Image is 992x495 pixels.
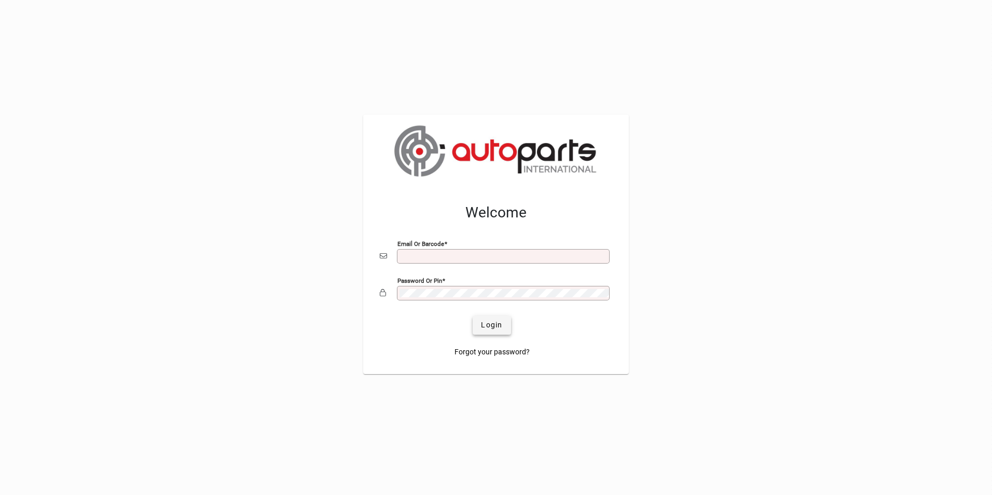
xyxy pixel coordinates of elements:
[481,320,502,331] span: Login
[454,347,530,357] span: Forgot your password?
[473,316,511,335] button: Login
[450,343,534,362] a: Forgot your password?
[397,240,444,247] mat-label: Email or Barcode
[397,277,442,284] mat-label: Password or Pin
[380,204,612,222] h2: Welcome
